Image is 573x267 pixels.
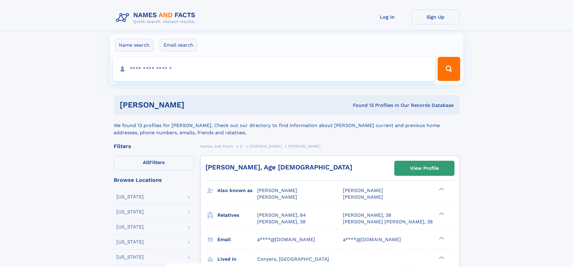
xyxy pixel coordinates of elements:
div: Browse Locations [114,177,194,183]
div: ❯ [437,212,445,216]
div: ❯ [437,256,445,259]
input: search input [113,57,435,81]
a: Names and Facts [200,142,233,150]
span: [PERSON_NAME] [343,188,383,193]
span: [PERSON_NAME] [288,144,321,148]
a: C [240,142,243,150]
a: View Profile [395,161,454,175]
div: ❯ [437,236,445,240]
a: [PERSON_NAME], 84 [257,212,306,219]
h1: [PERSON_NAME] [120,101,269,109]
div: [US_STATE] [116,210,144,214]
label: Filters [114,156,194,170]
div: Found 13 Profiles In Our Records Database [269,102,454,109]
a: [PERSON_NAME], 38 [343,212,391,219]
button: Search Button [438,57,460,81]
div: We found 13 profiles for [PERSON_NAME]. Check out our directory to find information about [PERSON... [114,115,460,136]
div: [US_STATE] [116,225,144,229]
div: [US_STATE] [116,255,144,259]
span: [PERSON_NAME] [257,188,297,193]
img: Logo Names and Facts [114,10,200,26]
span: [PERSON_NAME] [249,144,282,148]
span: [PERSON_NAME] [257,194,297,200]
div: ❯ [437,187,445,191]
div: [US_STATE] [116,194,144,199]
a: Sign Up [411,10,460,24]
a: [PERSON_NAME], Age [DEMOGRAPHIC_DATA] [205,163,352,171]
div: Filters [114,144,194,149]
span: C [240,144,243,148]
h3: Relatives [217,210,257,220]
span: [PERSON_NAME] [343,194,383,200]
a: [PERSON_NAME] [249,142,282,150]
span: Conyers, [GEOGRAPHIC_DATA] [257,256,329,262]
a: [PERSON_NAME], 38 [257,219,306,225]
label: Name search [115,39,153,51]
h3: Also known as [217,185,257,196]
div: [US_STATE] [116,240,144,244]
span: All [143,160,149,165]
a: Log In [363,10,411,24]
h3: Email [217,234,257,245]
h3: Lived in [217,254,257,264]
div: View Profile [410,161,439,175]
label: Email search [160,39,197,51]
a: [PERSON_NAME] [PERSON_NAME], 38 [343,219,433,225]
